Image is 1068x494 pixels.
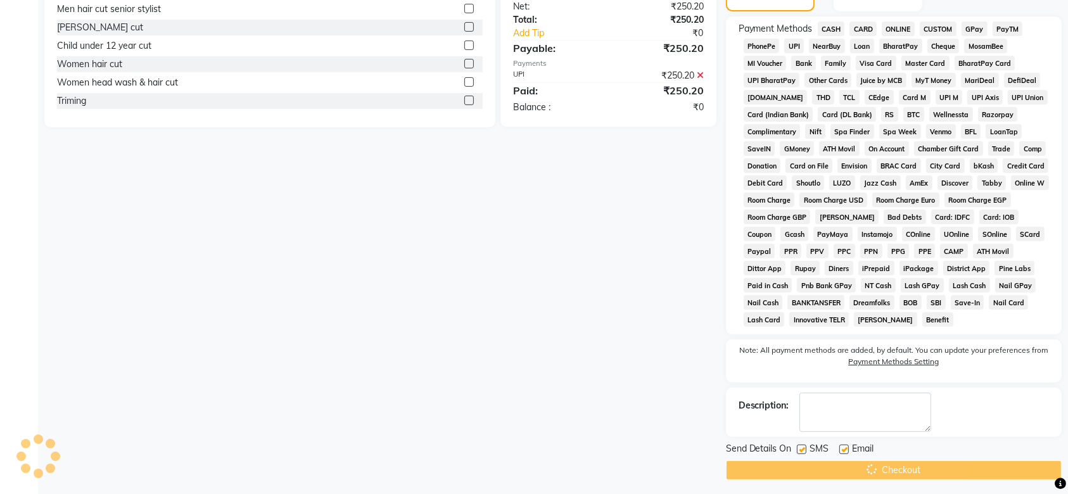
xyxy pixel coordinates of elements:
[879,124,921,139] span: Spa Week
[865,90,894,104] span: CEdge
[744,73,800,87] span: UPI BharatPay
[979,210,1019,224] span: Card: IOB
[853,442,874,458] span: Email
[872,193,939,207] span: Room Charge Euro
[1004,73,1041,87] span: DefiDeal
[920,22,957,36] span: CUSTOM
[938,175,973,190] span: Discover
[839,90,860,104] span: TCL
[970,158,998,173] span: bKash
[504,13,608,27] div: Total:
[608,101,713,114] div: ₹0
[849,295,894,310] span: Dreamfolks
[819,141,860,156] span: ATH Movil
[744,312,785,327] span: Lash Card
[848,356,939,367] label: Payment Methods Setting
[940,227,974,241] span: UOnline
[944,193,1011,207] span: Room Charge EGP
[961,73,999,87] span: MariDeal
[780,141,814,156] span: GMoney
[901,56,950,70] span: Master Card
[929,107,973,122] span: Wellnessta
[884,210,926,224] span: Bad Debts
[995,278,1036,293] span: Nail GPay
[1016,227,1045,241] span: SCard
[1011,175,1049,190] span: Online W
[961,124,981,139] span: BFL
[858,261,894,275] span: iPrepaid
[856,73,906,87] span: Juice by MCB
[626,27,713,40] div: ₹0
[57,94,86,108] div: Triming
[744,227,776,241] span: Coupon
[881,107,898,122] span: RS
[829,175,855,190] span: LUZO
[931,210,974,224] span: Card: IDFC
[927,295,946,310] span: SBI
[804,73,851,87] span: Other Cards
[739,345,1049,372] label: Note: All payment methods are added, by default. You can update your preferences from
[744,107,813,122] span: Card (Indian Bank)
[744,56,787,70] span: MI Voucher
[825,261,853,275] span: Diners
[813,227,853,241] span: PayMaya
[513,58,704,69] div: Payments
[789,312,849,327] span: Innovative TELR
[926,158,965,173] span: City Card
[784,39,804,53] span: UPI
[744,210,811,224] span: Room Charge GBP
[792,175,824,190] span: Shoutlo
[785,158,832,173] span: Card on File
[936,90,963,104] span: UPI M
[879,39,922,53] span: BharatPay
[978,107,1018,122] span: Razorpay
[504,27,626,40] a: Add Tip
[744,175,787,190] span: Debit Card
[791,56,816,70] span: Bank
[744,158,781,173] span: Donation
[995,261,1034,275] span: Pine Labs
[860,244,882,258] span: PPN
[861,278,896,293] span: NT Cash
[914,244,935,258] span: PPE
[821,56,851,70] span: Family
[744,39,780,53] span: PhonePe
[744,141,775,156] span: SaveIN
[899,90,931,104] span: Card M
[943,261,990,275] span: District App
[906,175,932,190] span: AmEx
[977,175,1006,190] span: Tabby
[964,39,1007,53] span: MosamBee
[744,295,783,310] span: Nail Cash
[805,124,825,139] span: Nift
[951,295,984,310] span: Save-In
[780,244,801,258] span: PPR
[912,73,956,87] span: MyT Money
[901,278,944,293] span: Lash GPay
[973,244,1014,258] span: ATH Movil
[744,244,775,258] span: Paypal
[57,58,122,71] div: Women hair cut
[1003,158,1048,173] span: Credit Card
[877,158,921,173] span: BRAC Card
[900,295,922,310] span: BOB
[849,22,877,36] span: CARD
[978,227,1011,241] span: SOnline
[739,399,789,412] div: Description:
[57,21,143,34] div: [PERSON_NAME] cut
[986,124,1022,139] span: LoanTap
[608,13,713,27] div: ₹250.20
[837,158,872,173] span: Envision
[726,442,792,458] span: Send Details On
[608,41,713,56] div: ₹250.20
[922,312,953,327] span: Benefit
[744,261,786,275] span: Dittor App
[780,227,808,241] span: Gcash
[57,76,178,89] div: Women head wash & hair cut
[914,141,983,156] span: Chamber Gift Card
[887,244,910,258] span: PPG
[608,69,713,82] div: ₹250.20
[882,22,915,36] span: ONLINE
[787,295,844,310] span: BANKTANSFER
[608,83,713,98] div: ₹250.20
